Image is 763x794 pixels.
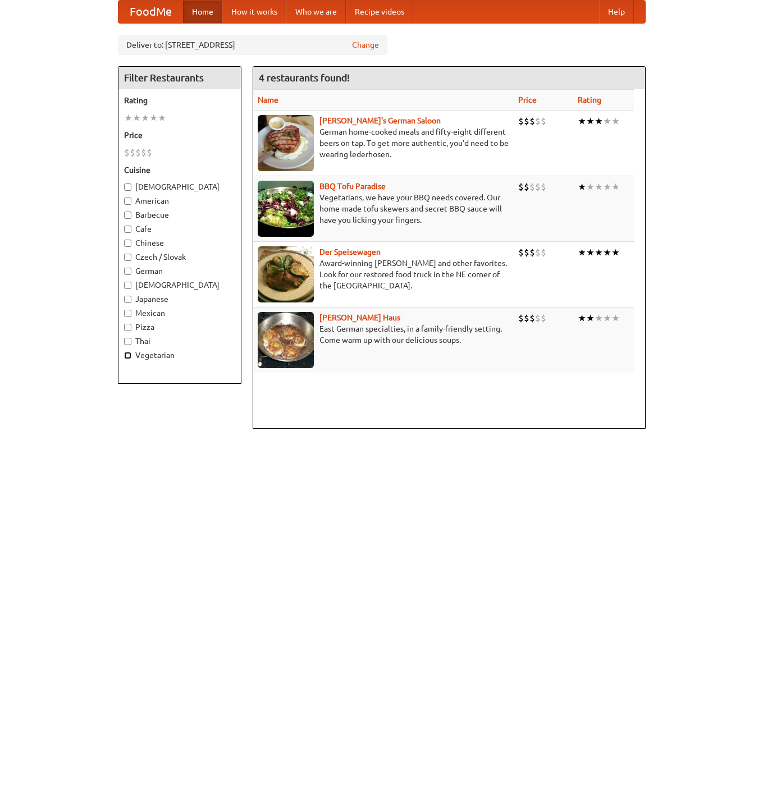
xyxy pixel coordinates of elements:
li: ★ [595,181,603,193]
label: Mexican [124,307,235,319]
li: $ [524,115,529,127]
p: Award-winning [PERSON_NAME] and other favorites. Look for our restored food truck in the NE corne... [258,258,509,291]
li: $ [524,181,529,193]
li: $ [135,146,141,159]
li: $ [529,181,535,193]
li: $ [529,246,535,259]
input: [DEMOGRAPHIC_DATA] [124,183,131,191]
h5: Rating [124,95,235,106]
li: ★ [611,246,620,259]
a: Help [599,1,634,23]
li: ★ [578,115,586,127]
li: $ [541,312,546,324]
a: Change [352,39,379,51]
li: ★ [578,246,586,259]
input: Chinese [124,240,131,247]
input: Vegetarian [124,352,131,359]
li: ★ [603,115,611,127]
li: ★ [586,181,595,193]
img: speisewagen.jpg [258,246,314,302]
li: ★ [603,312,611,324]
label: Japanese [124,293,235,305]
a: Who we are [286,1,346,23]
li: $ [141,146,147,159]
label: Barbecue [124,209,235,221]
p: East German specialties, in a family-friendly setting. Come warm up with our delicious soups. [258,323,509,346]
img: esthers.jpg [258,115,314,171]
li: ★ [158,112,166,124]
li: ★ [611,181,620,193]
li: $ [541,181,546,193]
li: $ [518,246,524,259]
li: ★ [578,312,586,324]
a: FoodMe [118,1,183,23]
li: $ [535,246,541,259]
li: ★ [603,181,611,193]
ng-pluralize: 4 restaurants found! [259,72,350,83]
label: [DEMOGRAPHIC_DATA] [124,181,235,192]
li: $ [535,115,541,127]
div: Deliver to: [STREET_ADDRESS] [118,35,387,55]
input: Cafe [124,226,131,233]
a: Price [518,95,537,104]
li: ★ [611,115,620,127]
input: American [124,198,131,205]
li: ★ [149,112,158,124]
input: Barbecue [124,212,131,219]
li: $ [130,146,135,159]
label: Czech / Slovak [124,251,235,263]
li: $ [124,146,130,159]
li: $ [518,115,524,127]
p: German home-cooked meals and fifty-eight different beers on tap. To get more authentic, you'd nee... [258,126,509,160]
img: tofuparadise.jpg [258,181,314,237]
a: How it works [222,1,286,23]
li: ★ [578,181,586,193]
li: ★ [141,112,149,124]
li: ★ [611,312,620,324]
li: $ [524,246,529,259]
li: ★ [595,312,603,324]
label: Pizza [124,322,235,333]
li: ★ [595,115,603,127]
label: Vegetarian [124,350,235,361]
a: [PERSON_NAME] Haus [319,313,400,322]
li: ★ [124,112,133,124]
input: Japanese [124,296,131,303]
h4: Filter Restaurants [118,67,241,89]
label: Chinese [124,237,235,249]
label: [DEMOGRAPHIC_DATA] [124,279,235,291]
li: ★ [603,246,611,259]
li: $ [518,312,524,324]
img: kohlhaus.jpg [258,312,314,368]
li: $ [541,115,546,127]
li: $ [147,146,152,159]
li: $ [529,312,535,324]
a: Der Speisewagen [319,247,381,256]
li: $ [529,115,535,127]
li: ★ [586,312,595,324]
a: [PERSON_NAME]'s German Saloon [319,116,441,125]
input: German [124,268,131,275]
label: Thai [124,336,235,347]
input: Pizza [124,324,131,331]
p: Vegetarians, we have your BBQ needs covered. Our home-made tofu skewers and secret BBQ sauce will... [258,192,509,226]
input: Mexican [124,310,131,317]
a: Home [183,1,222,23]
a: Name [258,95,278,104]
li: ★ [586,115,595,127]
h5: Cuisine [124,164,235,176]
li: ★ [586,246,595,259]
h5: Price [124,130,235,141]
a: BBQ Tofu Paradise [319,182,386,191]
input: [DEMOGRAPHIC_DATA] [124,282,131,289]
li: ★ [133,112,141,124]
li: $ [524,312,529,324]
li: $ [535,181,541,193]
li: $ [541,246,546,259]
a: Rating [578,95,601,104]
label: Cafe [124,223,235,235]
